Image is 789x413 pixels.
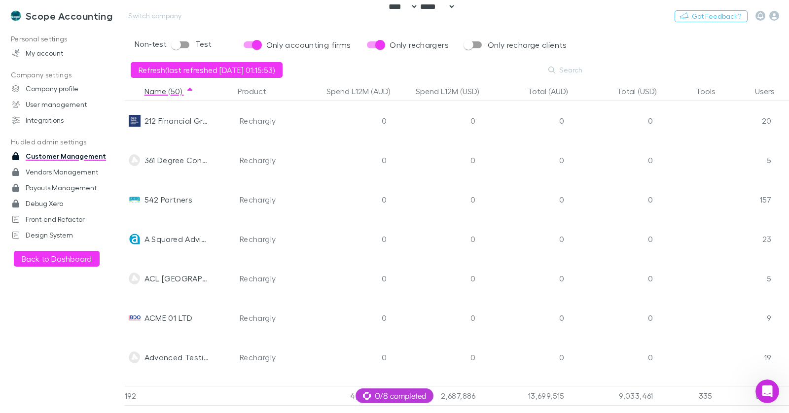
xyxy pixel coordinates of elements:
[125,386,214,406] div: 192
[129,115,141,127] img: 212 Financial Group's Logo
[238,81,278,101] button: Product
[8,344,17,353] span: 😐
[480,338,569,377] div: 0
[214,259,302,298] div: Rechargly
[617,81,668,101] button: Total (USD)
[717,219,776,259] div: 23
[569,259,657,298] div: 0
[488,39,567,51] span: Only recharge clients
[16,344,25,353] span: 😃
[2,112,123,128] a: Integrations
[755,81,787,101] button: Users
[569,386,657,406] div: 9,033,461
[122,10,187,22] button: Switch company
[214,101,302,140] div: Rechargly
[717,180,776,219] div: 157
[302,219,391,259] div: 0
[391,386,480,406] div: 2,687,886
[135,35,212,58] div: Non-test Test
[2,211,123,227] a: Front-end Refactor
[144,81,194,101] button: Name (50)
[266,39,351,51] span: Only accounting firms
[214,140,302,180] div: Rechargly
[296,4,315,23] button: Collapse window
[10,10,22,22] img: Scope Accounting's Logo
[2,69,123,81] p: Company settings
[302,180,391,219] div: 0
[480,180,569,219] div: 0
[144,259,210,298] div: ACL [GEOGRAPHIC_DATA]
[480,140,569,180] div: 0
[569,180,657,219] div: 0
[6,4,25,23] button: go back
[569,219,657,259] div: 0
[16,344,25,353] span: smiley reaction
[302,101,391,140] div: 0
[129,273,141,284] img: ACL Istanbul's Logo
[391,298,480,338] div: 0
[480,259,569,298] div: 0
[302,140,391,180] div: 0
[391,101,480,140] div: 0
[302,259,391,298] div: 0
[214,180,302,219] div: Rechargly
[675,10,748,22] button: Got Feedback?
[144,140,210,180] div: 361 Degree Consultancy Pte Ltd
[2,33,123,45] p: Personal settings
[2,196,123,211] a: Debug Xero
[2,148,123,164] a: Customer Management
[302,298,391,338] div: 0
[2,81,123,97] a: Company profile
[214,298,302,338] div: Rechargly
[569,140,657,180] div: 0
[144,338,210,377] div: Advanced Testing
[391,259,480,298] div: 0
[391,219,480,259] div: 0
[416,81,491,101] button: Spend L12M (USD)
[717,386,776,406] div: 6981
[717,259,776,298] div: 5
[129,351,141,363] img: Advanced Testing 's Logo
[569,338,657,377] div: 0
[2,180,123,196] a: Payouts Management
[480,298,569,338] div: 0
[2,97,123,112] a: User management
[4,4,118,28] a: Scope Accounting
[717,140,776,180] div: 5
[2,45,123,61] a: My account
[144,219,210,259] div: A Squared Advisers Pty Ltd
[26,10,112,22] h3: Scope Accounting
[543,64,588,76] button: Search
[129,154,141,166] img: 361 Degree Consultancy Pte Ltd's Logo
[480,101,569,140] div: 0
[214,338,302,377] div: Rechargly
[2,227,123,243] a: Design System
[8,344,17,353] span: neutral face reaction
[755,379,779,403] iframe: Intercom live chat
[131,62,283,78] button: Refresh(last refreshed [DATE] 01:15:53)
[326,81,402,101] button: Spend L12M (AUD)
[391,180,480,219] div: 0
[657,386,717,406] div: 335
[129,312,141,324] img: ACME 01 LTD's Logo
[717,101,776,140] div: 20
[302,338,391,377] div: 0
[2,164,123,180] a: Vendors Management
[14,251,100,267] button: Back to Dashboard
[144,298,193,338] div: ACME 01 LTD
[390,39,449,51] span: Only rechargers
[717,338,776,377] div: 19
[480,386,569,406] div: 13,699,515
[129,194,141,206] img: 542 Partners's Logo
[391,338,480,377] div: 0
[144,180,192,219] div: 542 Partners
[302,386,391,406] div: 4,076,260
[480,219,569,259] div: 0
[144,101,210,140] div: 212 Financial Group
[214,219,302,259] div: Rechargly
[315,4,333,22] div: Close
[696,81,727,101] button: Tools
[391,140,480,180] div: 0
[2,136,123,148] p: Hudled admin settings
[717,298,776,338] div: 9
